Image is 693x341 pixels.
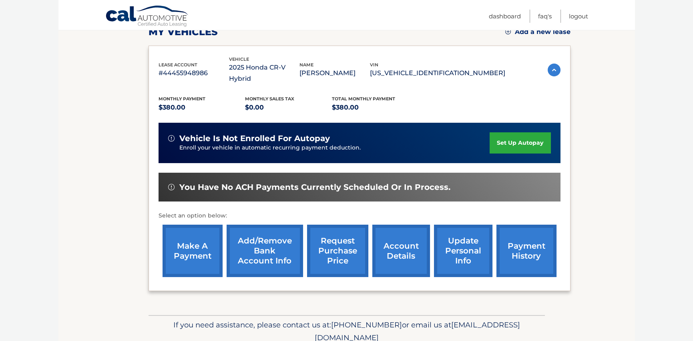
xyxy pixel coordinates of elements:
p: [PERSON_NAME] [299,68,370,79]
span: lease account [159,62,197,68]
img: alert-white.svg [168,184,175,190]
a: set up autopay [490,132,550,154]
p: $0.00 [245,102,332,113]
a: account details [372,225,430,277]
a: Add/Remove bank account info [227,225,303,277]
p: Enroll your vehicle in automatic recurring payment deduction. [179,144,490,152]
a: Cal Automotive [105,5,189,28]
span: [PHONE_NUMBER] [331,320,402,329]
a: request purchase price [307,225,368,277]
img: alert-white.svg [168,135,175,142]
a: payment history [496,225,556,277]
span: You have no ACH payments currently scheduled or in process. [179,182,450,192]
span: vin [370,62,378,68]
a: update personal info [434,225,492,277]
span: Total Monthly Payment [332,96,395,102]
h2: my vehicles [149,26,218,38]
p: [US_VEHICLE_IDENTIFICATION_NUMBER] [370,68,505,79]
a: make a payment [163,225,223,277]
a: Dashboard [489,10,521,23]
p: Select an option below: [159,211,560,221]
p: $380.00 [332,102,419,113]
span: Monthly Payment [159,96,205,102]
a: FAQ's [538,10,552,23]
p: #44455948986 [159,68,229,79]
span: vehicle is not enrolled for autopay [179,134,330,144]
img: add.svg [505,29,511,34]
span: name [299,62,313,68]
a: Logout [569,10,588,23]
a: Add a new lease [505,28,570,36]
img: accordion-active.svg [548,64,560,76]
p: 2025 Honda CR-V Hybrid [229,62,299,84]
span: Monthly sales Tax [245,96,294,102]
span: vehicle [229,56,249,62]
p: $380.00 [159,102,245,113]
